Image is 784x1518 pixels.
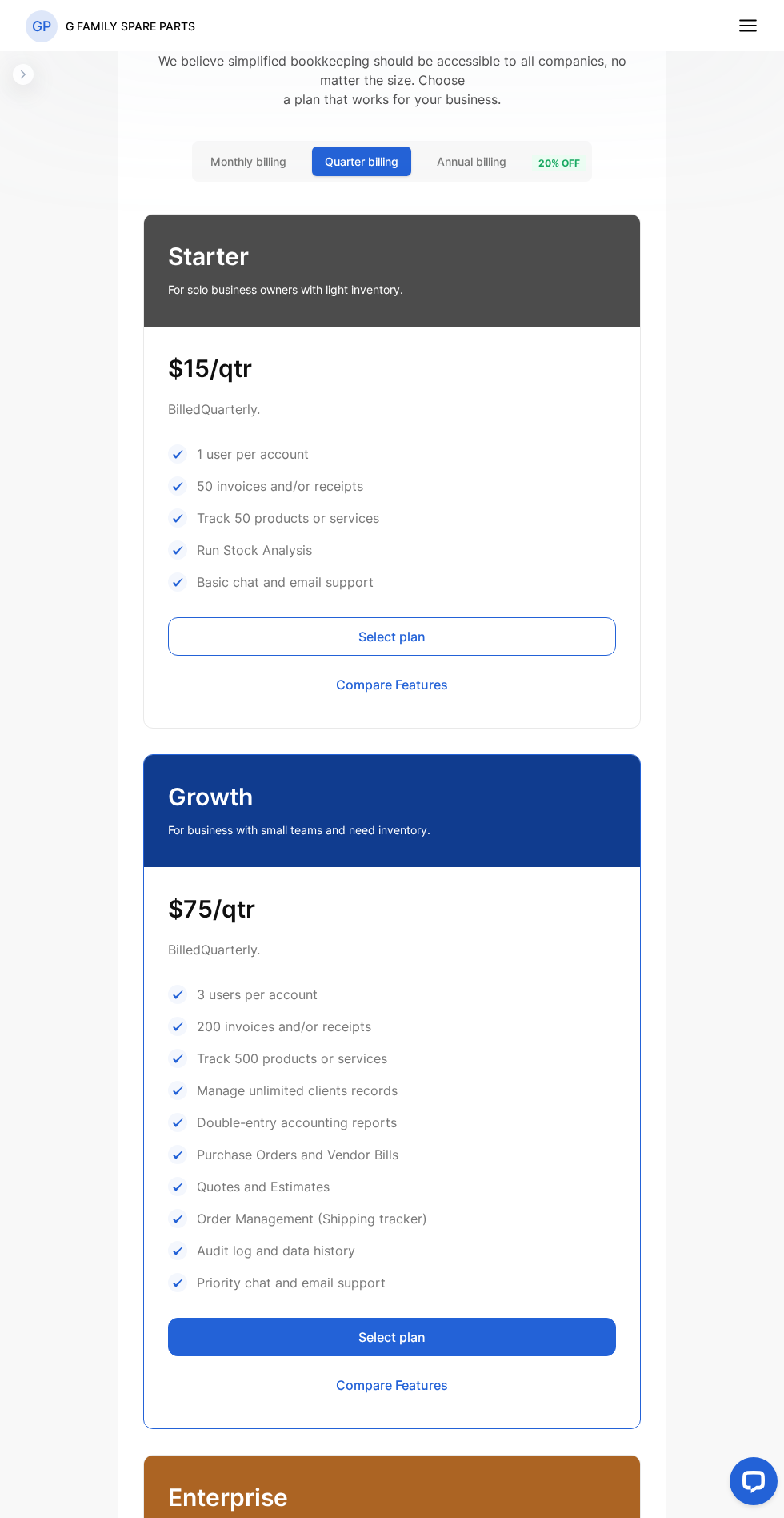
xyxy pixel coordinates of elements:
[168,665,616,704] button: Compare Features
[168,821,616,838] p: For business with small teams and need inventory.
[66,18,195,34] p: G FAMILY SPARE PARTS
[143,51,641,109] p: We believe simplified bookkeeping should be accessible to all companies, no matter the size. Choo...
[197,1177,330,1196] p: Quotes and Estimates
[168,779,616,815] p: Growth
[197,1241,355,1260] p: Audit log and data history
[197,572,374,592] p: Basic chat and email support
[437,153,506,170] span: Annual billing
[168,400,616,419] p: Billed Quarterly .
[168,281,616,298] p: For solo business owners with light inventory.
[198,147,299,176] button: Monthly billing
[168,239,616,275] p: Starter
[197,1145,398,1164] p: Purchase Orders and Vendor Bills
[325,153,398,170] span: Quarter billing
[168,1366,616,1404] button: Compare Features
[197,540,312,560] p: Run Stock Analysis
[197,1081,398,1100] p: Manage unlimited clients records
[197,1049,387,1068] p: Track 500 products or services
[168,891,616,927] h1: $75/qtr
[168,1318,616,1356] button: Select plan
[168,1480,616,1516] p: Enterprise
[168,351,616,387] h1: $15/qtr
[312,147,411,176] button: Quarter billing
[197,1113,397,1132] p: Double-entry accounting reports
[717,1451,784,1518] iframe: LiveChat chat widget
[197,985,318,1004] p: 3 users per account
[32,16,51,37] p: GP
[197,476,363,496] p: 50 invoices and/or receipts
[197,508,379,528] p: Track 50 products or services
[424,147,519,176] button: Annual billing
[532,155,586,171] span: 20 % off
[197,1273,386,1292] p: Priority chat and email support
[168,617,616,656] button: Select plan
[197,444,309,464] p: 1 user per account
[197,1017,371,1036] p: 200 invoices and/or receipts
[168,940,616,959] p: Billed Quarterly .
[197,1209,427,1228] p: Order Management (Shipping tracker)
[210,153,286,170] span: Monthly billing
